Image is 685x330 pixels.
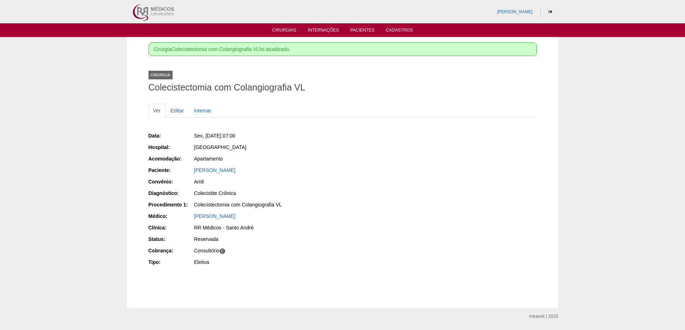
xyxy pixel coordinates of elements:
[194,213,236,219] a: [PERSON_NAME]
[194,236,338,243] div: Reservada
[194,155,338,162] div: Apartamento
[548,10,552,14] i: Sair
[194,247,338,254] div: Consultório
[149,167,193,174] div: Paciente:
[149,224,193,231] div: Clínica:
[194,190,338,197] div: Colecistite Crônica
[149,247,193,254] div: Cobrança:
[308,28,339,35] a: Internações
[194,201,338,208] div: Colecistectomia com Colangiografia VL
[219,248,225,254] span: C
[149,259,193,266] div: Tipo:
[194,167,236,173] a: [PERSON_NAME]
[149,190,193,197] div: Diagnóstico:
[194,224,338,231] div: RR Médicos - Santo André
[149,42,537,56] div: Cirurgia foi atualizado.
[149,213,193,220] div: Médico:
[149,201,193,208] div: Procedimento 1:
[529,313,558,320] div: Intranet | 2025
[194,178,338,185] div: Amil
[350,28,374,35] a: Pacientes
[149,71,173,79] div: Cirurgia
[149,132,193,139] div: Data:
[149,236,193,243] div: Status:
[194,133,236,139] span: Sex, [DATE] 07:00
[149,155,193,162] div: Acomodação:
[194,144,338,151] div: [GEOGRAPHIC_DATA]
[386,28,413,35] a: Cadastros
[189,104,216,117] a: Internar
[166,104,189,117] a: Editar
[149,83,537,92] h1: Colecistectomia com Colangiografia VL
[149,144,193,151] div: Hospital:
[194,259,338,266] div: Eletiva
[149,104,165,117] a: Ver
[149,178,193,185] div: Convênio:
[272,28,296,35] a: Cirurgias
[172,46,259,52] em: Colecistectomia com Colangiografia VL
[497,9,533,14] a: [PERSON_NAME]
